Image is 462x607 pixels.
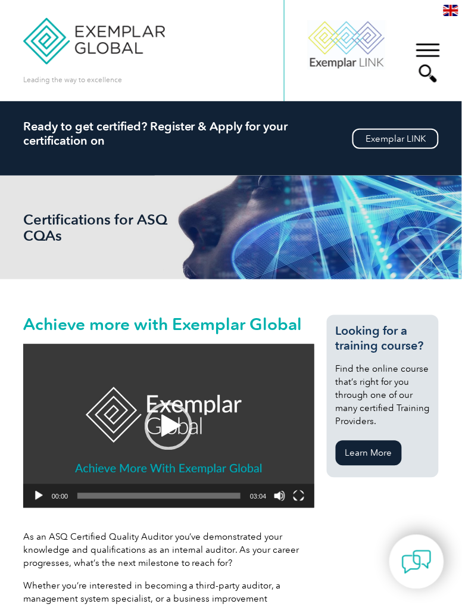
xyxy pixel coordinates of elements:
div: Video Player [23,344,314,508]
button: Mute [274,490,286,502]
p: Leading the way to excellence [23,73,122,86]
p: Find the online course that’s right for you through one of our many certified Training Providers. [336,363,430,428]
h2: Ready to get certified? Register & Apply for your certification on [23,119,439,148]
p: As an ASQ Certified Quality Auditor you’ve demonstrated your knowledge and qualifications as an i... [23,531,314,570]
button: Play [33,490,45,502]
span: Time Slider [77,493,241,499]
h3: Looking for a training course? [336,324,430,354]
h2: Achieve more with Exemplar Global [23,315,314,334]
a: Exemplar LINK [352,129,439,149]
div: Play [145,403,192,450]
img: contact-chat.png [402,547,432,577]
button: Fullscreen [293,490,305,502]
span: 00:00 [52,493,68,500]
h2: Certifications for ASQ CQAs [23,211,202,244]
a: Learn More [336,441,402,466]
img: en [444,5,458,16]
span: 03:04 [250,493,267,500]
